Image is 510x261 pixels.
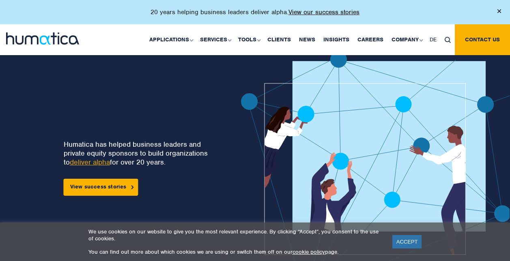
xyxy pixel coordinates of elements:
img: arrowicon [131,185,134,189]
a: View our success stories [288,8,359,16]
span: DE [430,36,437,43]
a: ACCEPT [392,235,422,248]
a: Contact us [455,24,510,55]
p: 20 years helping business leaders deliver alpha. [151,8,359,16]
a: News [295,24,319,55]
a: DE [426,24,441,55]
a: Services [196,24,234,55]
p: You can find out more about which cookies we are using or switch them off on our page. [88,248,382,255]
a: Insights [319,24,353,55]
a: Company [387,24,426,55]
img: logo [6,32,79,45]
a: Clients [263,24,295,55]
a: cookie policy [293,248,325,255]
a: deliver alpha [70,158,110,167]
p: We use cookies on our website to give you the most relevant experience. By clicking “Accept”, you... [88,228,382,242]
img: search_icon [445,37,451,43]
p: Humatica has helped business leaders and private equity sponsors to build organizations to for ov... [64,140,212,167]
a: Applications [145,24,196,55]
a: Tools [234,24,263,55]
a: Careers [353,24,387,55]
a: View success stories [64,179,138,196]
